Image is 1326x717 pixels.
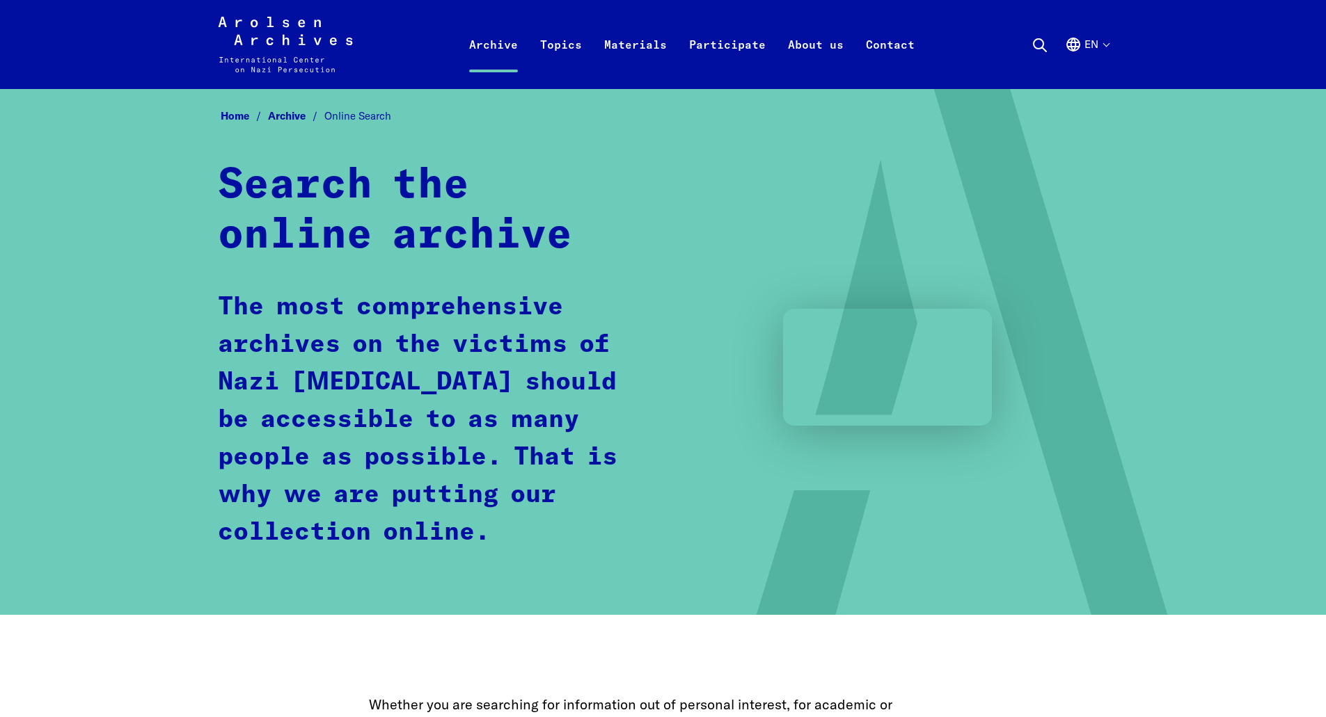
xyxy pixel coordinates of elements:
[458,33,529,89] a: Archive
[458,17,926,72] nav: Primary
[855,33,926,89] a: Contact
[268,109,324,122] a: Archive
[777,33,855,89] a: About us
[678,33,777,89] a: Participate
[218,165,572,257] strong: Search the online archive
[221,109,268,122] a: Home
[593,33,678,89] a: Materials
[218,289,639,551] p: The most comprehensive archives on the victims of Nazi [MEDICAL_DATA] should be accessible to as ...
[324,109,391,122] span: Online Search
[529,33,593,89] a: Topics
[218,106,1109,127] nav: Breadcrumb
[1065,36,1109,86] button: English, language selection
